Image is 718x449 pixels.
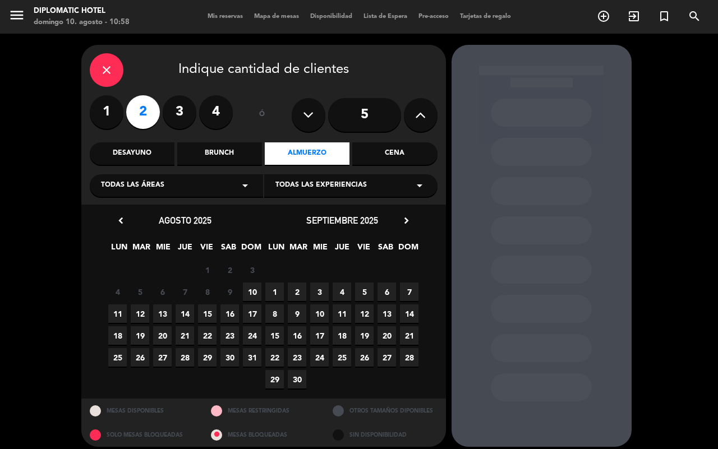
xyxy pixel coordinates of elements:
span: 2 [288,283,306,301]
span: 7 [176,283,194,301]
span: Mapa de mesas [248,13,305,20]
span: 27 [153,348,172,367]
span: 25 [333,348,351,367]
i: arrow_drop_down [238,179,252,192]
i: search [688,10,701,23]
span: Lista de Espera [358,13,413,20]
span: 1 [265,283,284,301]
span: 30 [288,370,306,388]
span: 10 [243,283,261,301]
span: 9 [220,283,239,301]
span: 13 [378,304,396,323]
span: SAB [376,240,395,259]
span: 29 [265,370,284,388]
span: 24 [243,326,261,345]
span: 15 [198,304,217,323]
span: 5 [131,283,149,301]
span: 23 [288,348,306,367]
span: 20 [153,326,172,345]
span: 19 [355,326,374,345]
div: SOLO MESAS BLOQUEADAS [81,423,203,447]
span: 17 [310,326,329,345]
span: 27 [378,348,396,367]
i: close [100,63,113,77]
span: 4 [333,283,351,301]
label: 4 [199,95,233,129]
span: 20 [378,326,396,345]
div: Diplomatic Hotel [34,6,130,17]
span: MAR [289,240,307,259]
span: 10 [310,304,329,323]
span: 3 [310,283,329,301]
span: 8 [198,283,217,301]
span: Pre-acceso [413,13,454,20]
div: Cena [352,142,437,165]
span: VIE [197,240,216,259]
span: MIE [154,240,172,259]
span: JUE [333,240,351,259]
span: 4 [108,283,127,301]
div: MESAS DISPONIBLES [81,399,203,423]
div: MESAS RESTRINGIDAS [202,399,324,423]
span: 1 [198,261,217,279]
span: 12 [131,304,149,323]
label: 2 [126,95,160,129]
label: 3 [163,95,196,129]
i: exit_to_app [627,10,641,23]
span: Mis reservas [202,13,248,20]
span: 11 [108,304,127,323]
i: add_circle_outline [597,10,610,23]
span: SAB [219,240,238,259]
span: 6 [153,283,172,301]
span: 21 [176,326,194,345]
span: VIE [355,240,373,259]
span: MAR [132,240,150,259]
i: chevron_right [401,215,412,226]
span: 8 [265,304,284,323]
span: 7 [400,283,418,301]
span: 5 [355,283,374,301]
label: 1 [90,95,123,129]
span: 12 [355,304,374,323]
span: 14 [176,304,194,323]
span: 6 [378,283,396,301]
div: domingo 10. agosto - 10:58 [34,17,130,28]
span: 23 [220,326,239,345]
span: 17 [243,304,261,323]
span: Todas las experiencias [275,180,367,191]
span: 14 [400,304,418,323]
span: 18 [108,326,127,345]
span: 25 [108,348,127,367]
span: 11 [333,304,351,323]
span: 2 [220,261,239,279]
span: 24 [310,348,329,367]
span: 28 [400,348,418,367]
span: DOM [241,240,260,259]
span: 13 [153,304,172,323]
span: 26 [355,348,374,367]
span: 9 [288,304,306,323]
span: Disponibilidad [305,13,358,20]
button: menu [8,7,25,27]
i: turned_in_not [657,10,671,23]
span: 21 [400,326,418,345]
span: 31 [243,348,261,367]
span: 16 [288,326,306,345]
span: LUN [110,240,128,259]
div: Brunch [177,142,262,165]
span: 22 [265,348,284,367]
span: LUN [267,240,286,259]
span: DOM [398,240,417,259]
span: 3 [243,261,261,279]
div: SIN DISPONIBILIDAD [324,423,446,447]
span: 28 [176,348,194,367]
span: agosto 2025 [159,215,211,226]
span: septiembre 2025 [306,215,378,226]
i: menu [8,7,25,24]
div: ó [244,95,280,135]
div: Desayuno [90,142,174,165]
span: 19 [131,326,149,345]
i: chevron_left [115,215,127,226]
span: 22 [198,326,217,345]
div: OTROS TAMAÑOS DIPONIBLES [324,399,446,423]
